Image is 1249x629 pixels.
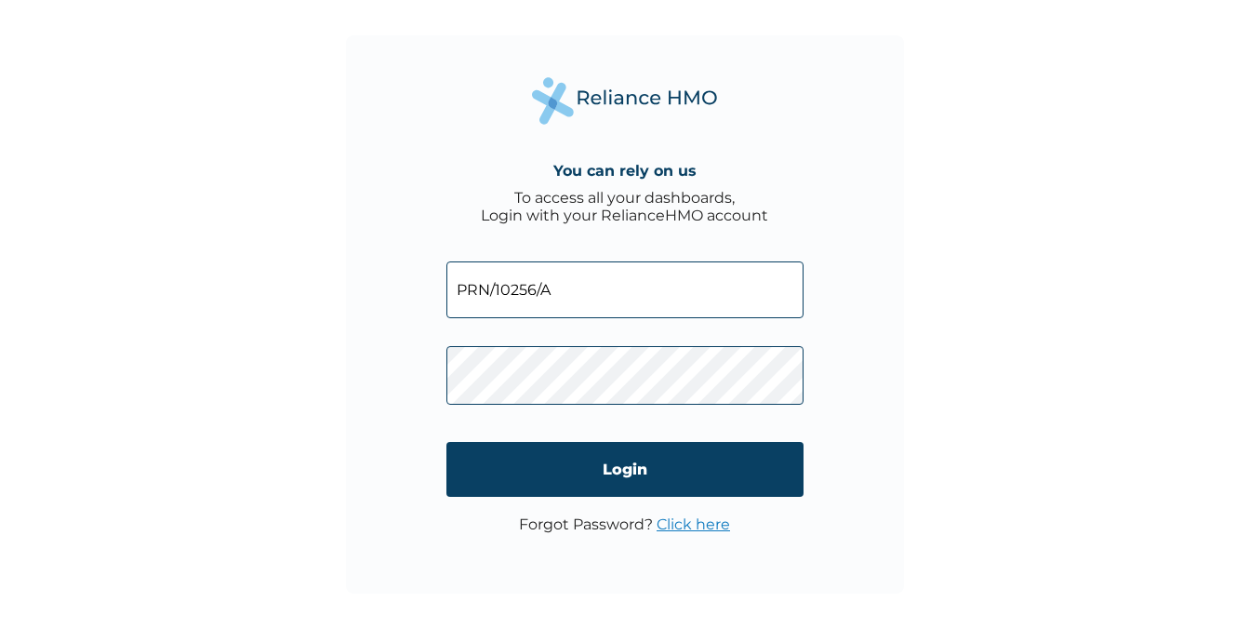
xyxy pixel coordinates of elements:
[446,442,804,497] input: Login
[481,189,768,224] div: To access all your dashboards, Login with your RelianceHMO account
[446,261,804,318] input: Email address or HMO ID
[553,162,697,180] h4: You can rely on us
[657,515,730,533] a: Click here
[532,77,718,125] img: Reliance Health's Logo
[519,515,730,533] p: Forgot Password?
